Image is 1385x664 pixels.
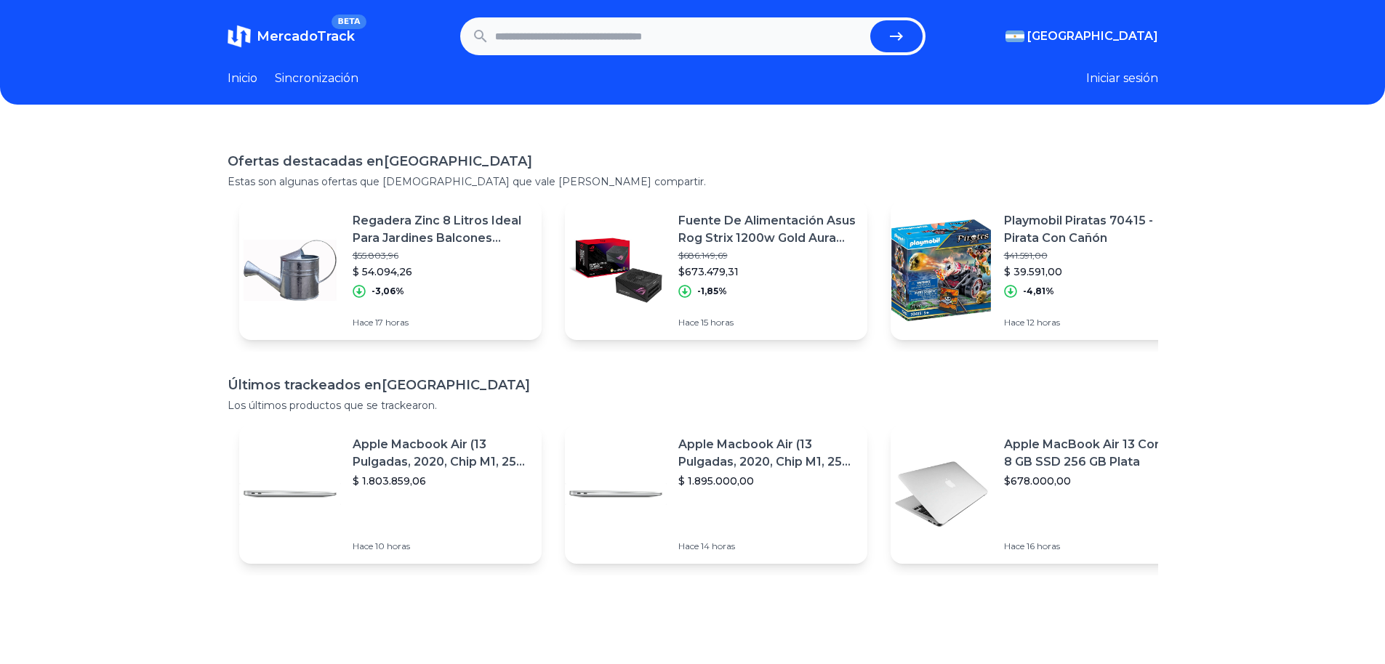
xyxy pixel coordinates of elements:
[353,437,525,503] font: Apple Macbook Air (13 Pulgadas, 2020, Chip M1, 256 Gb De Ssd, 8 Gb De Ram) - Plata
[678,214,856,262] font: Fuente De Alimentación Asus Rog Strix 1200w Gold Aura Editio
[257,28,355,44] font: MercadoTrack
[1086,71,1158,85] font: Iniciar sesión
[678,540,699,551] font: Hace
[275,70,358,87] a: Sincronización
[228,153,384,169] font: Ofertas destacadas en
[678,250,728,261] font: $686.149,69
[1023,286,1054,296] font: -4,81%
[239,424,542,564] a: Imagen destacadaApple Macbook Air (13 Pulgadas, 2020, Chip M1, 256 Gb De Ssd, 8 Gb De Ram) - Plat...
[228,70,257,87] a: Inicio
[372,286,404,296] font: -3,06%
[678,265,739,278] font: $673.479,31
[565,201,867,340] a: Imagen destacadaFuente De Alimentación Asus Rog Strix 1200w Gold Aura Editio$686.149,69$673.479,3...
[565,219,667,321] img: Imagen destacada
[565,443,667,545] img: Imagen destacada
[1004,214,1153,245] font: Playmobil Piratas 70415 - Pirata Con Cañón
[1027,317,1060,328] font: 12 horas
[1004,317,1024,328] font: Hace
[1027,540,1060,551] font: 16 horas
[382,377,530,393] font: [GEOGRAPHIC_DATA]
[678,437,851,503] font: Apple Macbook Air (13 Pulgadas, 2020, Chip M1, 256 Gb De Ssd, 8 Gb De Ram) - Plata
[228,25,355,48] a: MercadoTrackBETA
[565,424,867,564] a: Imagen destacadaApple Macbook Air (13 Pulgadas, 2020, Chip M1, 256 Gb De Ssd, 8 Gb De Ram) - Plat...
[678,317,699,328] font: Hace
[239,219,341,321] img: Imagen destacada
[1005,31,1024,42] img: Argentina
[891,201,1193,340] a: Imagen destacadaPlaymobil Piratas 70415 - Pirata Con Cañón$41.591,00$ 39.591,00-4,81%Hace 12 horas
[678,474,754,487] font: $ 1.895.000,00
[228,377,382,393] font: Últimos trackeados en
[353,317,373,328] font: Hace
[353,474,426,487] font: $ 1.803.859,06
[1086,70,1158,87] button: Iniciar sesión
[1005,28,1158,45] button: [GEOGRAPHIC_DATA]
[375,317,409,328] font: 17 horas
[239,443,341,545] img: Imagen destacada
[337,17,360,26] font: BETA
[701,540,735,551] font: 14 horas
[228,175,706,188] font: Estas son algunas ofertas que [DEMOGRAPHIC_DATA] que vale [PERSON_NAME] compartir.
[275,71,358,85] font: Sincronización
[353,540,373,551] font: Hace
[1004,540,1024,551] font: Hace
[1004,437,1181,469] font: Apple MacBook Air 13 Core I5 ​​8 GB SSD 256 GB Plata
[375,540,410,551] font: 10 horas
[1004,250,1048,261] font: $41.591,00
[891,219,992,321] img: Imagen destacada
[891,424,1193,564] a: Imagen destacadaApple MacBook Air 13 Core I5 ​​8 GB SSD 256 GB Plata$678.000,00Hace 16 horas
[1004,474,1071,487] font: $678.000,00
[228,71,257,85] font: Inicio
[697,286,727,296] font: -1,85%
[228,25,251,48] img: MercadoTrack
[891,443,992,545] img: Imagen destacada
[701,317,734,328] font: 15 horas
[384,153,532,169] font: [GEOGRAPHIC_DATA]
[239,201,542,340] a: Imagen destacadaRegadera Zinc 8 Litros Ideal Para Jardines Balcones [PERSON_NAME]$55.803,96$ 54.0...
[1004,265,1062,278] font: $ 39.591,00
[228,399,437,412] font: Los últimos productos que se trackearon.
[353,265,412,278] font: $ 54.094,26
[353,214,521,262] font: Regadera Zinc 8 Litros Ideal Para Jardines Balcones [PERSON_NAME]
[1027,29,1158,43] font: [GEOGRAPHIC_DATA]
[353,250,398,261] font: $55.803,96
